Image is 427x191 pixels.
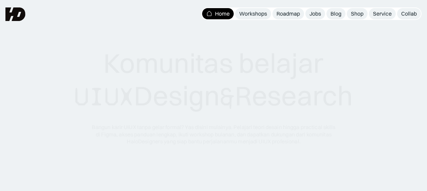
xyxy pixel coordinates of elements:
a: Roadmap [272,8,304,19]
div: Service [373,10,392,17]
div: Roadmap [277,10,300,17]
a: Service [369,8,396,19]
div: Home [215,10,230,17]
a: Shop [347,8,368,19]
a: Home [202,8,234,19]
div: Shop [351,10,363,17]
div: Collab [401,10,417,17]
div: Workshops [239,10,267,17]
a: Jobs [305,8,325,19]
div: Jobs [309,10,321,17]
span: UIUX [74,80,134,113]
div: Bangun karir UIUX tanpa gelar formal? Yas disini mulainya. Pelajari teori desain hingga practical... [91,124,336,145]
a: Workshops [235,8,271,19]
div: Komunitas belajar Design Research [74,47,353,113]
a: Collab [397,8,421,19]
a: Blog [326,8,345,19]
span: & [220,80,235,113]
div: Blog [331,10,341,17]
